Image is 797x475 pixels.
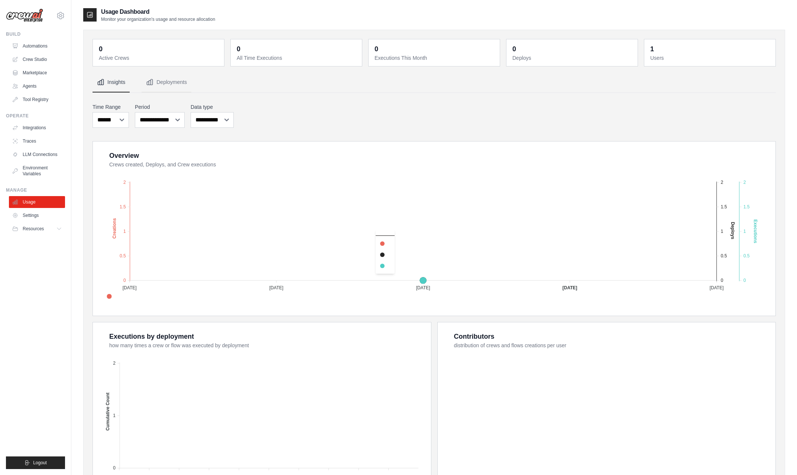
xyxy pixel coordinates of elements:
[743,278,746,283] tspan: 0
[730,222,735,239] text: Deploys
[9,80,65,92] a: Agents
[721,253,727,258] tspan: 0.5
[101,7,215,16] h2: Usage Dashboard
[9,162,65,180] a: Environment Variables
[743,253,750,258] tspan: 0.5
[269,285,284,290] tspan: [DATE]
[93,103,129,111] label: Time Range
[6,9,43,23] img: Logo
[135,103,185,111] label: Period
[9,223,65,235] button: Resources
[123,278,126,283] tspan: 0
[120,204,126,209] tspan: 1.5
[9,94,65,105] a: Tool Registry
[23,226,44,232] span: Resources
[650,54,771,62] dt: Users
[9,209,65,221] a: Settings
[237,44,240,54] div: 0
[120,253,126,258] tspan: 0.5
[9,122,65,134] a: Integrations
[142,72,191,92] button: Deployments
[9,135,65,147] a: Traces
[375,54,495,62] dt: Executions This Month
[721,204,727,209] tspan: 1.5
[93,72,130,92] button: Insights
[237,54,357,62] dt: All Time Executions
[512,54,633,62] dt: Deploys
[721,180,723,185] tspan: 2
[753,219,758,243] text: Executions
[375,44,378,54] div: 0
[113,361,116,366] tspan: 2
[112,218,117,239] text: Creations
[123,180,126,185] tspan: 2
[113,465,116,471] tspan: 0
[33,460,47,466] span: Logout
[9,40,65,52] a: Automations
[99,44,103,54] div: 0
[454,342,767,349] dt: distribution of crews and flows creations per user
[512,44,516,54] div: 0
[123,285,137,290] tspan: [DATE]
[721,229,723,234] tspan: 1
[6,113,65,119] div: Operate
[9,53,65,65] a: Crew Studio
[101,16,215,22] p: Monitor your organization's usage and resource allocation
[99,54,220,62] dt: Active Crews
[6,187,65,193] div: Manage
[743,180,746,185] tspan: 2
[123,229,126,234] tspan: 1
[9,67,65,79] a: Marketplace
[9,149,65,160] a: LLM Connections
[6,456,65,469] button: Logout
[109,150,139,161] div: Overview
[109,331,194,342] div: Executions by deployment
[743,229,746,234] tspan: 1
[563,285,577,290] tspan: [DATE]
[113,413,116,418] tspan: 1
[109,342,422,349] dt: how many times a crew or flow was executed by deployment
[710,285,724,290] tspan: [DATE]
[6,31,65,37] div: Build
[454,331,495,342] div: Contributors
[9,196,65,208] a: Usage
[105,393,110,431] text: Cumulative Count
[721,278,723,283] tspan: 0
[743,204,750,209] tspan: 1.5
[650,44,654,54] div: 1
[191,103,234,111] label: Data type
[416,285,430,290] tspan: [DATE]
[109,161,767,168] dt: Crews created, Deploys, and Crew executions
[93,72,776,92] nav: Tabs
